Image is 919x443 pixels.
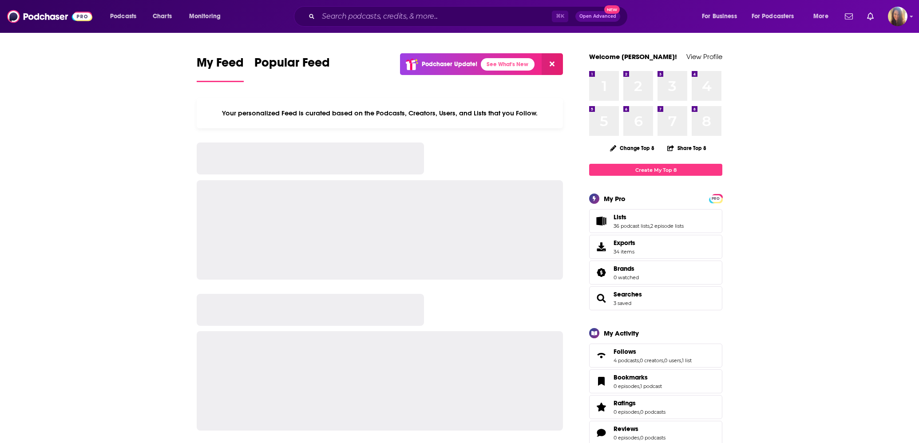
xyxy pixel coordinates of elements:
p: Podchaser Update! [422,60,477,68]
span: Exports [614,239,635,247]
a: Create My Top 8 [589,164,722,176]
a: 0 podcasts [640,409,665,415]
button: open menu [104,9,148,24]
a: Charts [147,9,177,24]
button: open menu [807,9,840,24]
span: Bookmarks [589,369,722,393]
a: View Profile [686,52,722,61]
span: Monitoring [189,10,221,23]
button: open menu [696,9,748,24]
span: Brands [589,261,722,285]
button: Change Top 8 [605,142,660,154]
span: More [813,10,828,23]
span: Ratings [589,395,722,419]
a: Follows [614,348,692,356]
a: Lists [614,213,684,221]
span: Ratings [614,399,636,407]
a: 2 episode lists [650,223,684,229]
span: Logged in as AHartman333 [888,7,907,26]
span: Reviews [614,425,638,433]
a: Exports [589,235,722,259]
a: 4 podcasts [614,357,639,364]
span: My Feed [197,55,244,75]
span: Brands [614,265,634,273]
a: Lists [592,215,610,227]
a: Searches [614,290,642,298]
img: User Profile [888,7,907,26]
a: Reviews [614,425,665,433]
img: Podchaser - Follow, Share and Rate Podcasts [7,8,92,25]
a: 0 podcasts [640,435,665,441]
span: , [639,383,640,389]
a: Popular Feed [254,55,330,82]
a: 0 users [664,357,681,364]
button: Share Top 8 [667,139,707,157]
a: 1 podcast [640,383,662,389]
a: See What's New [481,58,535,71]
span: ⌘ K [552,11,568,22]
a: PRO [710,195,721,202]
span: 34 items [614,249,635,255]
span: , [639,409,640,415]
a: 1 list [682,357,692,364]
a: Bookmarks [614,373,662,381]
a: Ratings [614,399,665,407]
a: 0 episodes [614,409,639,415]
span: , [639,435,640,441]
span: Lists [589,209,722,233]
span: Follows [614,348,636,356]
div: Your personalized Feed is curated based on the Podcasts, Creators, Users, and Lists that you Follow. [197,98,563,128]
div: Search podcasts, credits, & more... [302,6,636,27]
button: Show profile menu [888,7,907,26]
a: 36 podcast lists [614,223,650,229]
a: Follows [592,349,610,362]
a: 0 episodes [614,435,639,441]
button: Open AdvancedNew [575,11,620,22]
button: open menu [746,9,807,24]
span: For Business [702,10,737,23]
a: 3 saved [614,300,631,306]
span: Follows [589,344,722,368]
span: Popular Feed [254,55,330,75]
a: Searches [592,292,610,305]
span: Open Advanced [579,14,616,19]
a: 0 watched [614,274,639,281]
span: , [681,357,682,364]
span: For Podcasters [752,10,794,23]
a: Bookmarks [592,375,610,388]
span: Podcasts [110,10,136,23]
span: , [663,357,664,364]
span: Searches [589,286,722,310]
a: 0 creators [640,357,663,364]
div: My Pro [604,194,626,203]
span: Exports [592,241,610,253]
a: Brands [592,266,610,279]
span: Bookmarks [614,373,648,381]
a: My Feed [197,55,244,82]
a: Show notifications dropdown [841,9,856,24]
span: New [604,5,620,14]
span: , [650,223,650,229]
input: Search podcasts, credits, & more... [318,9,552,24]
a: Show notifications dropdown [864,9,877,24]
a: Ratings [592,401,610,413]
a: 0 episodes [614,383,639,389]
span: Lists [614,213,626,221]
button: open menu [183,9,232,24]
span: Charts [153,10,172,23]
span: PRO [710,195,721,202]
a: Reviews [592,427,610,439]
a: Welcome [PERSON_NAME]! [589,52,677,61]
a: Brands [614,265,639,273]
div: My Activity [604,329,639,337]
